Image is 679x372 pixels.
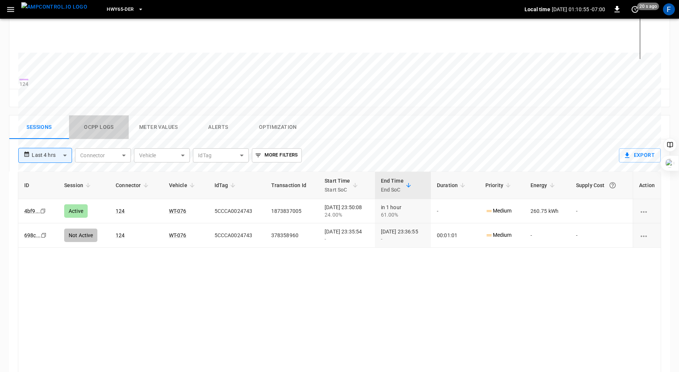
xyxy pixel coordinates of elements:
[325,185,350,194] p: Start SoC
[437,181,467,190] span: Duration
[381,176,413,194] span: End TimeEnd SoC
[633,172,661,199] th: Action
[69,115,129,139] button: Ocpp logs
[9,115,69,139] button: Sessions
[525,6,550,13] p: Local time
[64,181,93,190] span: Session
[606,179,619,192] button: The cost of your charging session based on your supply rates
[116,181,150,190] span: Connector
[215,181,238,190] span: IdTag
[629,3,641,15] button: set refresh interval
[576,179,627,192] div: Supply Cost
[381,185,404,194] p: End SoC
[169,181,197,190] span: Vehicle
[637,3,659,10] span: 20 s ago
[325,176,360,194] span: Start TimeStart SoC
[325,176,350,194] div: Start Time
[107,5,134,14] span: HWY65-DER
[663,3,675,15] div: profile-icon
[21,2,87,12] img: ampcontrol.io logo
[18,172,58,199] th: ID
[639,207,655,215] div: charging session options
[485,181,513,190] span: Priority
[104,2,146,17] button: HWY65-DER
[248,115,308,139] button: Optimization
[265,172,319,199] th: Transaction Id
[381,176,404,194] div: End Time
[252,148,301,162] button: More Filters
[531,181,557,190] span: Energy
[552,6,605,13] p: [DATE] 01:10:55 -07:00
[188,115,248,139] button: Alerts
[129,115,188,139] button: Meter Values
[619,148,661,162] button: Export
[32,148,72,162] div: Last 4 hrs
[639,232,655,239] div: charging session options
[18,172,661,248] table: sessions table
